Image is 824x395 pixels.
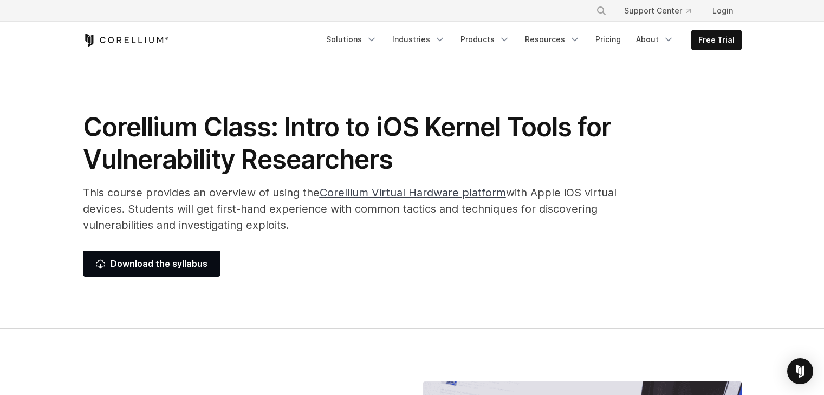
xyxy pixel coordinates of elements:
[615,1,699,21] a: Support Center
[692,30,741,50] a: Free Trial
[518,30,587,49] a: Resources
[83,251,220,276] a: Download the syllabus
[320,30,384,49] a: Solutions
[83,185,625,233] p: This course provides an overview of using the with Apple iOS virtual devices. Students will get f...
[83,34,169,47] a: Corellium Home
[704,1,742,21] a: Login
[592,1,611,21] button: Search
[454,30,516,49] a: Products
[320,186,506,199] a: Corellium Virtual Hardware platform
[630,30,680,49] a: About
[320,30,742,50] div: Navigation Menu
[583,1,742,21] div: Navigation Menu
[589,30,627,49] a: Pricing
[83,111,625,176] h1: Corellium Class: Intro to iOS Kernel Tools for Vulnerability Researchers
[386,30,452,49] a: Industries
[787,358,813,384] div: Open Intercom Messenger
[96,257,207,270] span: Download the syllabus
